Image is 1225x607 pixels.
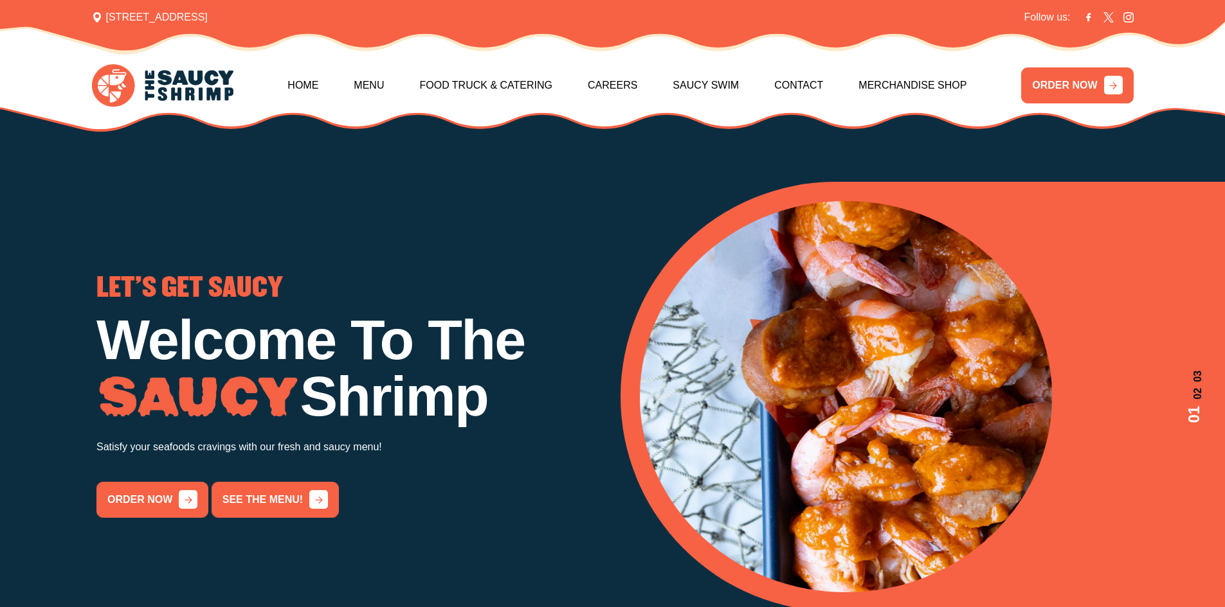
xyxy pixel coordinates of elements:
a: Merchandise Shop [858,58,966,113]
a: Contact [774,58,823,113]
a: Home [287,58,318,113]
a: Saucy Swim [673,58,739,113]
span: [STREET_ADDRESS] [92,10,208,25]
a: Food Truck & Catering [419,58,552,113]
a: See the menu! [212,482,339,518]
a: Menu [354,58,384,113]
span: 01 [1183,406,1206,423]
span: 02 [1183,388,1206,400]
h1: Welcome To The Shrimp [96,312,605,425]
span: Follow us: [1024,10,1070,25]
span: 03 [1183,370,1206,382]
div: 1 / 3 [640,201,1206,592]
img: logo [92,64,233,107]
a: order now [96,482,208,518]
div: 1 / 3 [96,276,605,517]
img: Banner Image [640,201,1052,592]
span: LET'S GET SAUCY [96,276,283,301]
a: ORDER NOW [1021,67,1133,103]
a: Careers [588,58,637,113]
p: Satisfy your seafoods cravings with our fresh and saucy menu! [96,438,605,456]
img: Image [96,376,300,418]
